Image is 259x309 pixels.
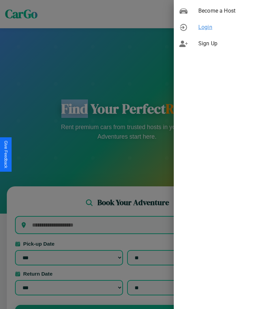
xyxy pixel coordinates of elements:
[174,35,259,52] div: Sign Up
[198,7,254,15] span: Become a Host
[174,3,259,19] div: Become a Host
[198,23,254,31] span: Login
[174,19,259,35] div: Login
[3,141,8,168] div: Give Feedback
[198,40,254,48] span: Sign Up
